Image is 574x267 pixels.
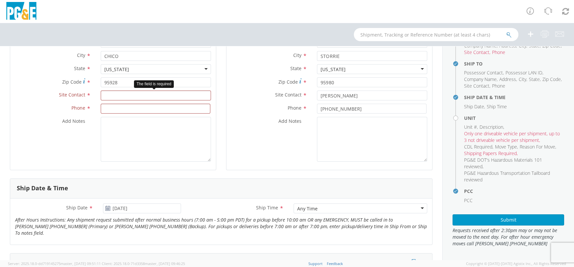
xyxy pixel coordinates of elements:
img: pge-logo-06675f144f4cfa6a6814.png [5,2,38,21]
span: Only one driveable vehicle per shipment, up to 3 not driveable vehicle per shipment [464,130,560,143]
li: , [499,76,517,83]
li: , [520,144,556,150]
span: Ship Date [464,103,484,110]
li: , [529,76,541,83]
input: Shipment, Tracking or Reference Number (at least 4 chars) [354,28,518,41]
span: Copyright © [DATE]-[DATE] Agistix Inc., All Rights Reserved [466,261,566,266]
li: , [464,130,562,144]
span: CDL Required [464,144,492,150]
span: Phone [288,105,301,111]
span: City [519,76,526,82]
span: City [293,52,301,58]
a: Feedback [327,261,343,266]
li: , [464,144,493,150]
span: Phone [492,83,505,89]
span: Zip Code [542,42,561,49]
span: Ship Time [256,204,278,211]
span: Site Contact [59,92,85,98]
h4: Ship Date & Time [464,95,564,100]
h4: Unit [464,116,564,120]
h4: PCC [464,189,564,194]
li: , [464,69,504,76]
span: Unit # [464,124,477,130]
div: Any Time [297,205,318,212]
span: Site Contact [464,83,489,89]
li: , [464,49,490,56]
span: Possessor LAN ID [506,69,542,76]
span: Site Contact [275,92,301,98]
li: , [464,83,490,89]
span: Reason For Move [520,144,555,150]
li: , [495,144,518,150]
span: Zip Code [62,79,82,85]
span: Address [499,42,516,49]
span: State [529,42,540,49]
span: Move Type [495,144,517,150]
span: Add Notes [62,118,85,124]
h3: Ship Date & Time [17,185,68,192]
span: City [77,52,85,58]
li: , [464,157,562,170]
li: , [480,124,504,130]
span: Possessor Contact [464,69,503,76]
span: State [529,76,540,82]
li: , [464,150,518,157]
li: , [464,76,498,83]
div: The field is required [134,80,174,88]
i: After Hours Instructions: Any shipment request submitted after normal business hours (7:00 am - 5... [15,217,427,236]
span: Company Name [464,42,497,49]
span: Shipping Papers Required [464,150,517,156]
span: Client: 2025.18.0-71d3358 [102,261,185,266]
div: [US_STATE] [321,66,345,73]
li: , [464,103,485,110]
span: Ship Time [487,103,507,110]
a: Support [308,261,323,266]
span: Ship Date [66,204,88,211]
span: State [290,65,301,71]
span: Add Notes [278,118,301,124]
span: PG&E Hazardous Transportation Tailboard reviewed [464,170,550,183]
li: , [506,69,543,76]
h4: Ship To [464,61,564,66]
span: Description [480,124,503,130]
li: , [519,76,527,83]
span: City [519,42,526,49]
span: Phone [71,105,85,111]
span: Site Contact [464,49,489,55]
span: PCC [464,197,473,203]
span: Zip Code [278,79,298,85]
button: Submit [453,214,564,226]
span: Server: 2025.18.0-dd719145275 [8,261,101,266]
span: Phone [492,49,505,55]
span: PG&E DOT's Hazardous Materials 101 reviewed [464,157,542,170]
span: Zip Code [542,76,561,82]
span: Address [499,76,516,82]
li: , [464,124,478,130]
span: master, [DATE] 09:46:25 [145,261,185,266]
li: , [542,76,562,83]
span: State [74,65,85,71]
div: [US_STATE] [104,66,129,73]
span: Requests received after 2:30pm may or may not be moved to the next day. For after hour emergency ... [453,227,564,247]
span: Company Name [464,76,497,82]
span: master, [DATE] 09:51:11 [61,261,101,266]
